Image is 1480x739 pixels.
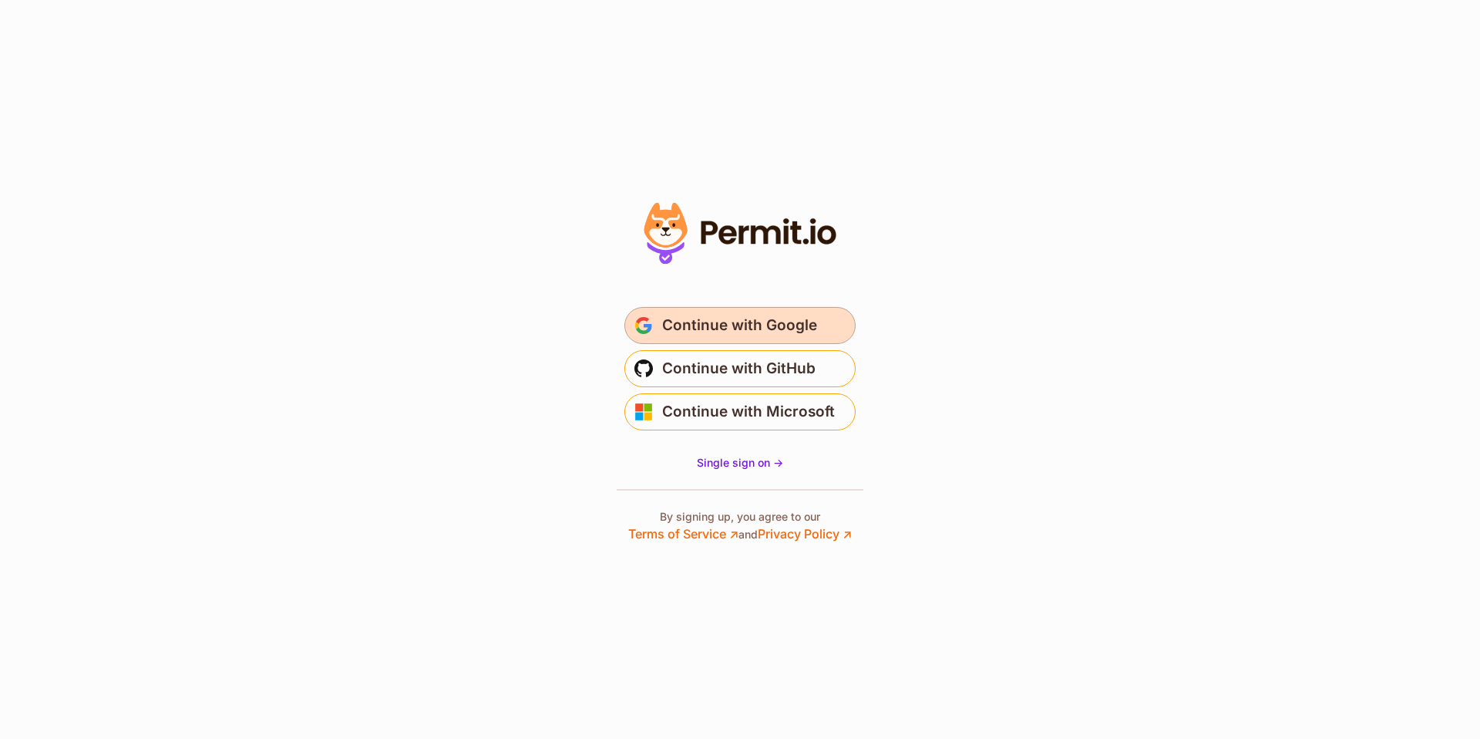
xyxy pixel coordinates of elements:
button: Continue with GitHub [624,350,856,387]
a: Privacy Policy ↗ [758,526,852,542]
span: Continue with GitHub [662,356,816,381]
a: Terms of Service ↗ [628,526,738,542]
button: Continue with Microsoft [624,393,856,430]
span: Continue with Google [662,313,817,338]
a: Single sign on -> [697,455,783,471]
button: Continue with Google [624,307,856,344]
p: By signing up, you agree to our and [628,509,852,543]
span: Continue with Microsoft [662,400,835,424]
span: Single sign on -> [697,456,783,469]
